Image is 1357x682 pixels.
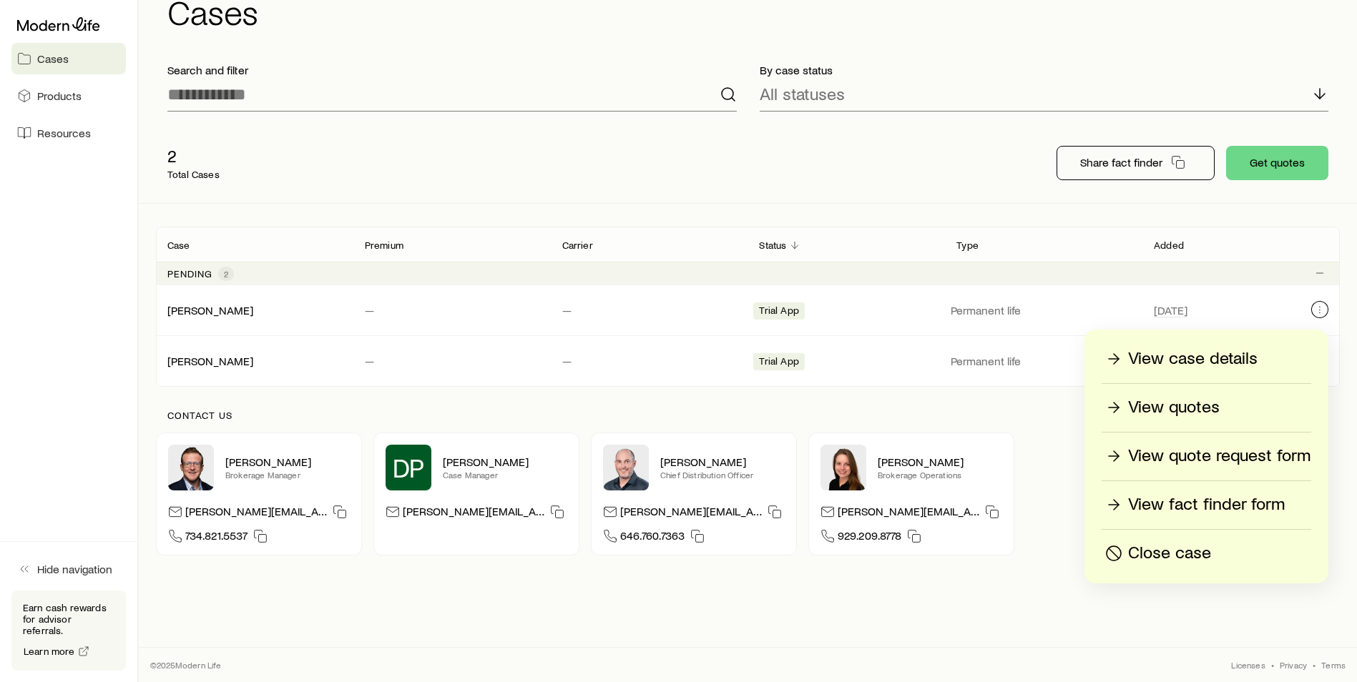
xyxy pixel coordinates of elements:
[759,305,798,320] span: Trial App
[620,504,762,523] p: [PERSON_NAME][EMAIL_ADDRESS][DOMAIN_NAME]
[1102,444,1311,469] a: View quote request form
[1128,445,1311,468] p: View quote request form
[1321,659,1346,671] a: Terms
[365,354,539,368] p: —
[23,602,114,636] p: Earn cash rewards for advisor referrals.
[878,455,1002,469] p: [PERSON_NAME]
[11,553,126,585] button: Hide navigation
[167,410,1328,421] p: Contact us
[167,303,253,318] div: [PERSON_NAME]
[24,646,75,656] span: Learn more
[1102,541,1311,566] button: Close case
[168,445,214,490] img: Matt Kaas
[365,303,539,317] p: —
[167,354,253,367] a: [PERSON_NAME]
[1128,396,1220,419] p: View quotes
[11,80,126,112] a: Products
[37,562,112,576] span: Hide navigation
[838,528,901,548] span: 929.209.8778
[951,303,1137,317] p: Permanent life
[1102,347,1311,372] a: View case details
[1226,146,1328,180] button: Get quotes
[660,469,785,480] p: Chief Distribution Officer
[603,445,649,490] img: Dan Pierson
[11,590,126,671] div: Earn cash rewards for advisor referrals.Learn more
[150,659,222,671] p: © 2025 Modern Life
[37,51,69,66] span: Cases
[1313,659,1316,671] span: •
[760,84,845,104] p: All statuses
[1154,303,1187,317] span: [DATE]
[562,239,593,251] p: Carrier
[185,528,248,548] span: 734.821.5537
[167,268,212,280] p: Pending
[562,354,737,368] p: —
[224,268,228,280] span: 2
[37,126,91,140] span: Resources
[167,303,253,317] a: [PERSON_NAME]
[225,455,350,469] p: [PERSON_NAME]
[1128,347,1258,370] p: View case details
[393,453,425,482] span: DP
[1128,542,1211,565] p: Close case
[759,239,786,251] p: Status
[443,469,567,480] p: Case Manager
[820,445,866,490] img: Ellen Wall
[225,469,350,480] p: Brokerage Manager
[660,455,785,469] p: [PERSON_NAME]
[1102,395,1311,420] a: View quotes
[1271,659,1274,671] span: •
[759,355,798,370] span: Trial App
[1128,493,1285,516] p: View fact finder form
[443,455,567,469] p: [PERSON_NAME]
[562,303,737,317] p: —
[37,89,82,103] span: Products
[1080,155,1162,169] p: Share fact finder
[167,169,220,180] p: Total Cases
[620,528,685,548] span: 646.760.7363
[11,117,126,149] a: Resources
[156,227,1340,387] div: Client cases
[956,239,979,251] p: Type
[951,354,1137,368] p: Permanent life
[1102,493,1311,518] a: View fact finder form
[11,43,126,74] a: Cases
[1154,239,1184,251] p: Added
[1057,146,1215,180] button: Share fact finder
[878,469,1002,480] p: Brokerage Operations
[838,504,979,523] p: [PERSON_NAME][EMAIL_ADDRESS][DOMAIN_NAME]
[1280,659,1307,671] a: Privacy
[760,63,1329,77] p: By case status
[167,146,220,166] p: 2
[167,63,737,77] p: Search and filter
[185,504,327,523] p: [PERSON_NAME][EMAIL_ADDRESS][PERSON_NAME][DOMAIN_NAME]
[403,504,544,523] p: [PERSON_NAME][EMAIL_ADDRESS][DOMAIN_NAME]
[167,354,253,369] div: [PERSON_NAME]
[167,239,190,251] p: Case
[1231,659,1265,671] a: Licenses
[365,239,403,251] p: Premium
